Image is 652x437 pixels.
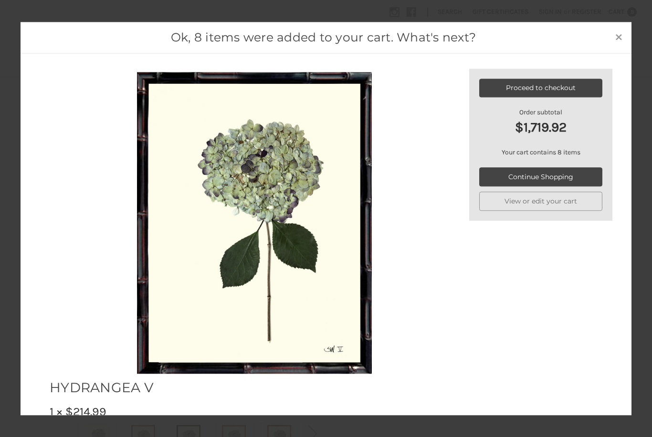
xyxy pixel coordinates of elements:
h2: HYDRANGEA V [50,377,214,397]
h1: Ok, 8 items were added to your cart. What's next? [36,29,611,47]
a: View or edit your cart [479,192,602,211]
strong: $1,719.92 [479,118,602,138]
div: Order subtotal [479,108,602,138]
div: 1 × $214.99 [50,403,214,421]
span: × [615,28,623,45]
img: HYDRANGEA V [137,69,372,377]
a: Continue Shopping [479,168,602,187]
p: Your cart contains 8 items [479,148,602,158]
a: Proceed to checkout [479,79,602,98]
